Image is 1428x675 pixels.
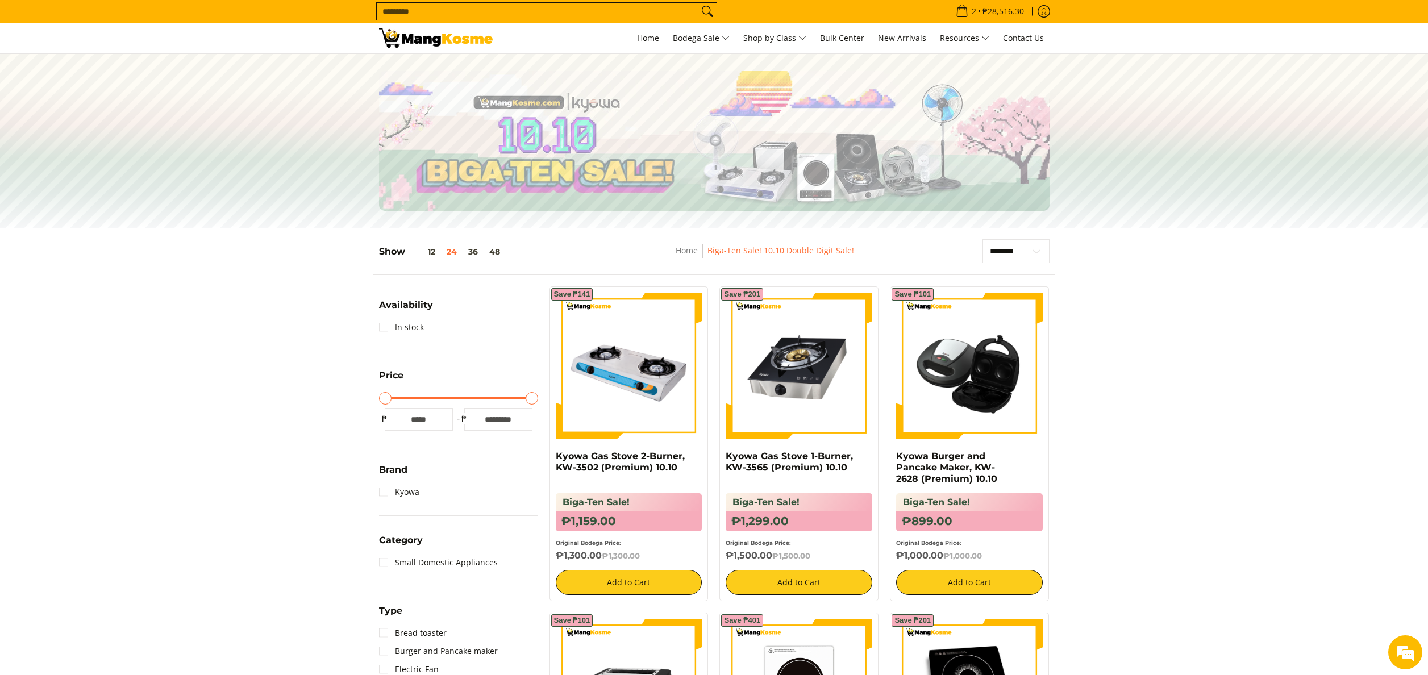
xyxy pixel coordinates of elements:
h6: ₱899.00 [896,511,1043,531]
a: Burger and Pancake maker [379,642,498,660]
h6: ₱1,299.00 [726,511,872,531]
summary: Open [379,301,433,318]
span: Save ₱141 [554,291,590,298]
a: Bread toaster [379,624,447,642]
a: Kyowa [379,483,419,501]
span: Contact Us [1003,32,1044,43]
summary: Open [379,371,403,389]
span: Save ₱201 [724,291,760,298]
del: ₱1,300.00 [602,551,640,560]
span: Bodega Sale [673,31,730,45]
button: Add to Cart [726,570,872,595]
span: Home [637,32,659,43]
span: Price [379,371,403,380]
a: Shop by Class [738,23,812,53]
a: Home [676,245,698,256]
nav: Main Menu [504,23,1050,53]
a: Bodega Sale [667,23,735,53]
a: Resources [934,23,995,53]
summary: Open [379,465,407,483]
span: Save ₱401 [724,617,760,624]
span: Type [379,606,402,615]
a: In stock [379,318,424,336]
span: Shop by Class [743,31,806,45]
small: Original Bodega Price: [556,540,621,546]
a: Home [631,23,665,53]
h6: ₱1,159.00 [556,511,702,531]
span: Save ₱201 [894,617,931,624]
img: Biga-Ten Sale! 10.10 Double Digit Sale with Kyowa l Mang Kosme [379,28,493,48]
del: ₱1,500.00 [772,551,810,560]
span: Availability [379,301,433,310]
span: Bulk Center [820,32,864,43]
h5: Show [379,246,506,257]
span: ₱ [459,413,470,424]
a: Bulk Center [814,23,870,53]
a: New Arrivals [872,23,932,53]
button: 12 [405,247,441,256]
del: ₱1,000.00 [943,551,982,560]
nav: Breadcrumbs [594,244,935,269]
span: Brand [379,465,407,474]
span: Save ₱101 [894,291,931,298]
small: Original Bodega Price: [896,540,961,546]
a: Small Domestic Appliances [379,553,498,572]
a: Biga-Ten Sale! 10.10 Double Digit Sale! [707,245,854,256]
a: Kyowa Burger and Pancake Maker, KW-2628 (Premium) 10.10 [896,451,997,484]
a: Contact Us [997,23,1050,53]
img: kyowa-burger-and-pancake-maker-premium-full-view-mang-kosme [896,293,1043,439]
span: Category [379,536,423,545]
img: kyowa-2-burner-gas-stove-stainless-steel-premium-full-view-mang-kosme [556,293,702,439]
summary: Open [379,606,402,624]
button: 24 [441,247,463,256]
button: Add to Cart [556,570,702,595]
button: Search [698,3,717,20]
span: ₱28,516.30 [981,7,1026,15]
span: • [952,5,1027,18]
button: Add to Cart [896,570,1043,595]
span: 2 [970,7,978,15]
button: 48 [484,247,506,256]
span: Resources [940,31,989,45]
h6: ₱1,500.00 [726,550,872,561]
h6: ₱1,000.00 [896,550,1043,561]
small: Original Bodega Price: [726,540,791,546]
summary: Open [379,536,423,553]
a: Kyowa Gas Stove 1-Burner, KW-3565 (Premium) 10.10 [726,451,853,473]
button: 36 [463,247,484,256]
span: Save ₱101 [554,617,590,624]
span: New Arrivals [878,32,926,43]
img: kyowa-tempered-glass-single-gas-burner-full-view-mang-kosme [726,293,872,439]
a: Kyowa Gas Stove 2-Burner, KW-3502 (Premium) 10.10 [556,451,685,473]
h6: ₱1,300.00 [556,550,702,561]
span: ₱ [379,413,390,424]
